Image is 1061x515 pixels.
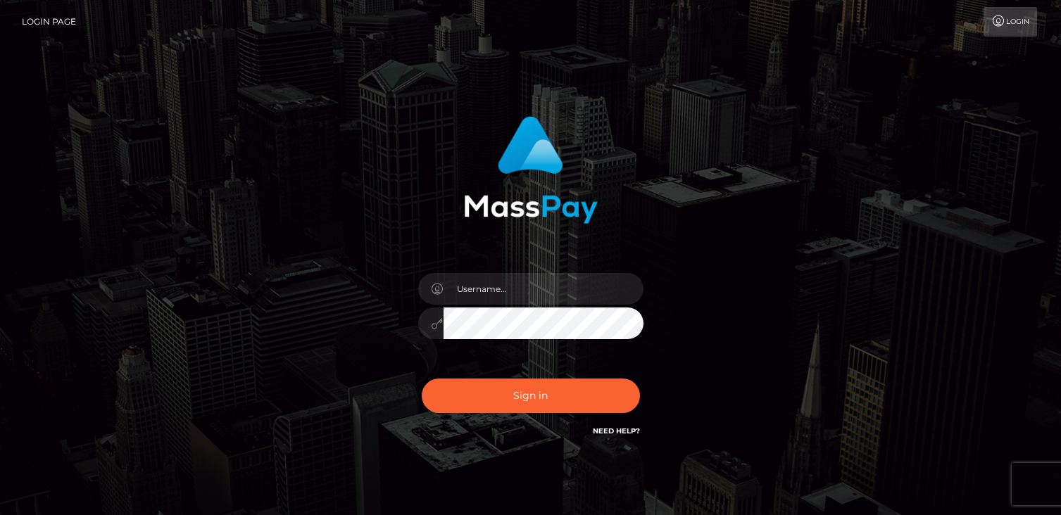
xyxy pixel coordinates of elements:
a: Login Page [22,7,76,37]
a: Need Help? [593,426,640,435]
img: MassPay Login [464,116,598,224]
button: Sign in [422,379,640,413]
input: Username... [444,273,643,305]
a: Login [984,7,1037,37]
